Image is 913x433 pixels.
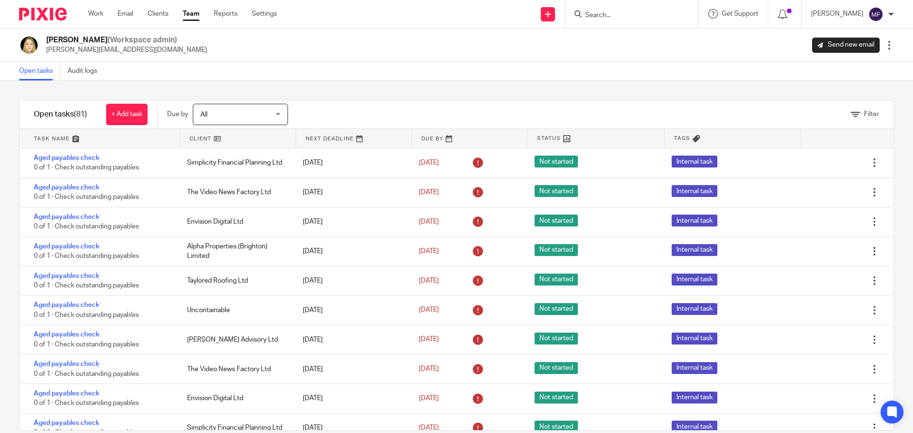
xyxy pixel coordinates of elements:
[535,303,578,315] span: Not started
[864,111,879,118] span: Filter
[293,271,409,290] div: [DATE]
[293,212,409,231] div: [DATE]
[214,9,238,19] a: Reports
[46,35,207,45] h2: [PERSON_NAME]
[419,307,439,314] span: [DATE]
[672,274,717,285] span: Internal task
[34,302,99,308] a: Aged payables check
[535,156,578,167] span: Not started
[252,9,277,19] a: Settings
[293,330,409,349] div: [DATE]
[34,361,99,367] a: Aged payables check
[118,9,133,19] a: Email
[108,36,177,44] span: (Workspace admin)
[535,421,578,433] span: Not started
[419,277,439,284] span: [DATE]
[537,134,561,142] span: Status
[535,215,578,226] span: Not started
[672,362,717,374] span: Internal task
[419,189,439,196] span: [DATE]
[722,10,758,17] span: Get Support
[34,223,139,230] span: 0 of 1 · Check outstanding payables
[34,331,99,338] a: Aged payables check
[178,212,293,231] div: Envision Digital Ltd
[672,421,717,433] span: Internal task
[68,62,104,80] a: Audit logs
[178,237,293,266] div: Alpha Properties (Brighton) Limited
[419,159,439,166] span: [DATE]
[535,392,578,403] span: Not started
[178,330,293,349] div: [PERSON_NAME] Advisory Ltd
[34,273,99,279] a: Aged payables check
[535,274,578,285] span: Not started
[178,183,293,202] div: The Video News Factory Ltd
[19,8,67,20] img: Pixie
[419,248,439,255] span: [DATE]
[19,62,60,80] a: Open tasks
[672,156,717,167] span: Internal task
[812,38,880,53] a: Send new email
[34,341,139,348] span: 0 of 1 · Check outstanding payables
[34,390,99,397] a: Aged payables check
[584,11,670,20] input: Search
[535,362,578,374] span: Not started
[34,155,99,161] a: Aged payables check
[34,165,139,171] span: 0 of 1 · Check outstanding payables
[88,9,103,19] a: Work
[34,194,139,200] span: 0 of 1 · Check outstanding payables
[34,109,87,119] h1: Open tasks
[34,184,99,191] a: Aged payables check
[868,7,883,22] img: svg%3E
[178,153,293,172] div: Simplicity Financial Planning Ltd
[419,424,439,431] span: [DATE]
[34,400,139,407] span: 0 of 1 · Check outstanding payables
[293,360,409,379] div: [DATE]
[148,9,169,19] a: Clients
[535,244,578,256] span: Not started
[34,312,139,318] span: 0 of 1 · Check outstanding payables
[19,35,39,55] img: Phoebe%20Black.png
[34,243,99,250] a: Aged payables check
[672,215,717,226] span: Internal task
[34,282,139,289] span: 0 of 1 · Check outstanding payables
[46,45,207,55] p: [PERSON_NAME][EMAIL_ADDRESS][DOMAIN_NAME]
[672,392,717,403] span: Internal task
[672,244,717,256] span: Internal task
[178,301,293,320] div: Uncontainable
[293,153,409,172] div: [DATE]
[811,9,863,19] p: [PERSON_NAME]
[293,183,409,202] div: [DATE]
[419,395,439,402] span: [DATE]
[178,360,293,379] div: The Video News Factory Ltd
[34,420,99,426] a: Aged payables check
[419,336,439,343] span: [DATE]
[293,389,409,408] div: [DATE]
[672,303,717,315] span: Internal task
[672,185,717,197] span: Internal task
[34,253,139,259] span: 0 of 1 · Check outstanding payables
[178,389,293,408] div: Envision Digital Ltd
[672,333,717,344] span: Internal task
[106,104,148,125] a: + Add task
[183,9,199,19] a: Team
[293,242,409,261] div: [DATE]
[167,109,188,119] p: Due by
[419,365,439,372] span: [DATE]
[74,110,87,118] span: (81)
[535,333,578,344] span: Not started
[178,271,293,290] div: Taylored Roofing Ltd
[34,214,99,220] a: Aged payables check
[419,218,439,225] span: [DATE]
[674,134,690,142] span: Tags
[200,111,208,118] span: All
[535,185,578,197] span: Not started
[293,301,409,320] div: [DATE]
[34,371,139,377] span: 0 of 1 · Check outstanding payables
